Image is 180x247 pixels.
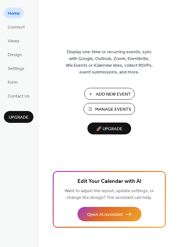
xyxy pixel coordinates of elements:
[4,63,28,73] a: Settings
[84,103,135,115] button: Manage Events
[4,49,26,60] a: Design
[65,187,154,202] span: Want to adjust the layout, update settings, or change the design? The assistant can help.
[4,111,33,123] button: Upgrade
[84,88,135,100] button: Add New Event
[87,211,123,218] span: Open AI Assistant
[8,79,18,86] span: Form
[8,10,20,17] span: Home
[77,207,141,221] button: Open AI Assistant
[4,8,24,18] a: Home
[96,91,131,98] span: Add New Event
[4,35,23,46] a: Views
[8,65,24,72] span: Settings
[4,21,29,32] a: Connect
[8,24,25,31] span: Connect
[8,93,30,100] span: Contact Us
[8,52,22,58] span: Design
[66,49,153,76] span: Display one-time or recurring events, sync with Google, Outlook, Zoom, Eventbrite, Wix Events or ...
[9,114,29,121] span: Upgrade
[77,177,141,186] span: Edit Your Calendar with AI
[8,38,20,45] span: Views
[4,90,33,101] a: Contact Us
[87,123,131,134] button: 🚀 Upgrade
[4,77,22,87] a: Form
[91,125,127,133] span: 🚀 Upgrade
[95,106,131,113] span: Manage Events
